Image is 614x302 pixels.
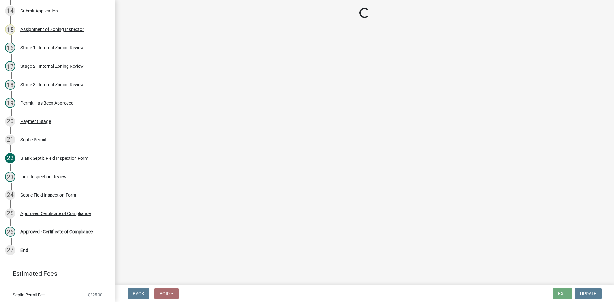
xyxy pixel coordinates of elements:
[5,24,15,35] div: 15
[20,174,67,179] div: Field Inspection Review
[5,245,15,255] div: 27
[575,288,602,299] button: Update
[20,248,28,252] div: End
[128,288,149,299] button: Back
[5,190,15,200] div: 24
[20,193,76,197] div: Septic Field Inspection Form
[20,45,84,50] div: Stage 1 - Internal Zoning Review
[133,291,144,296] span: Back
[88,293,102,297] span: $225.00
[20,119,51,124] div: Payment Stage
[5,267,105,280] a: Estimated Fees
[5,208,15,219] div: 25
[20,9,58,13] div: Submit Application
[160,291,170,296] span: Void
[5,172,15,182] div: 23
[580,291,596,296] span: Update
[5,61,15,71] div: 17
[5,116,15,127] div: 20
[20,64,84,68] div: Stage 2 - Internal Zoning Review
[13,293,45,297] span: Septic Permit Fee
[20,156,88,160] div: Blank Septic Field Inspection Form
[20,27,84,32] div: Assignment of Zoning Inspector
[5,153,15,163] div: 22
[20,211,91,216] div: Approved Certificate of Compliance
[20,229,93,234] div: Approved - Certificate of Compliance
[5,135,15,145] div: 21
[20,137,47,142] div: Septic Permit
[5,6,15,16] div: 14
[20,82,84,87] div: Stage 3 - Internal Zoning Review
[5,43,15,53] div: 16
[154,288,179,299] button: Void
[5,80,15,90] div: 18
[553,288,572,299] button: Exit
[5,98,15,108] div: 19
[20,101,74,105] div: Permit Has Been Approved
[5,227,15,237] div: 26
